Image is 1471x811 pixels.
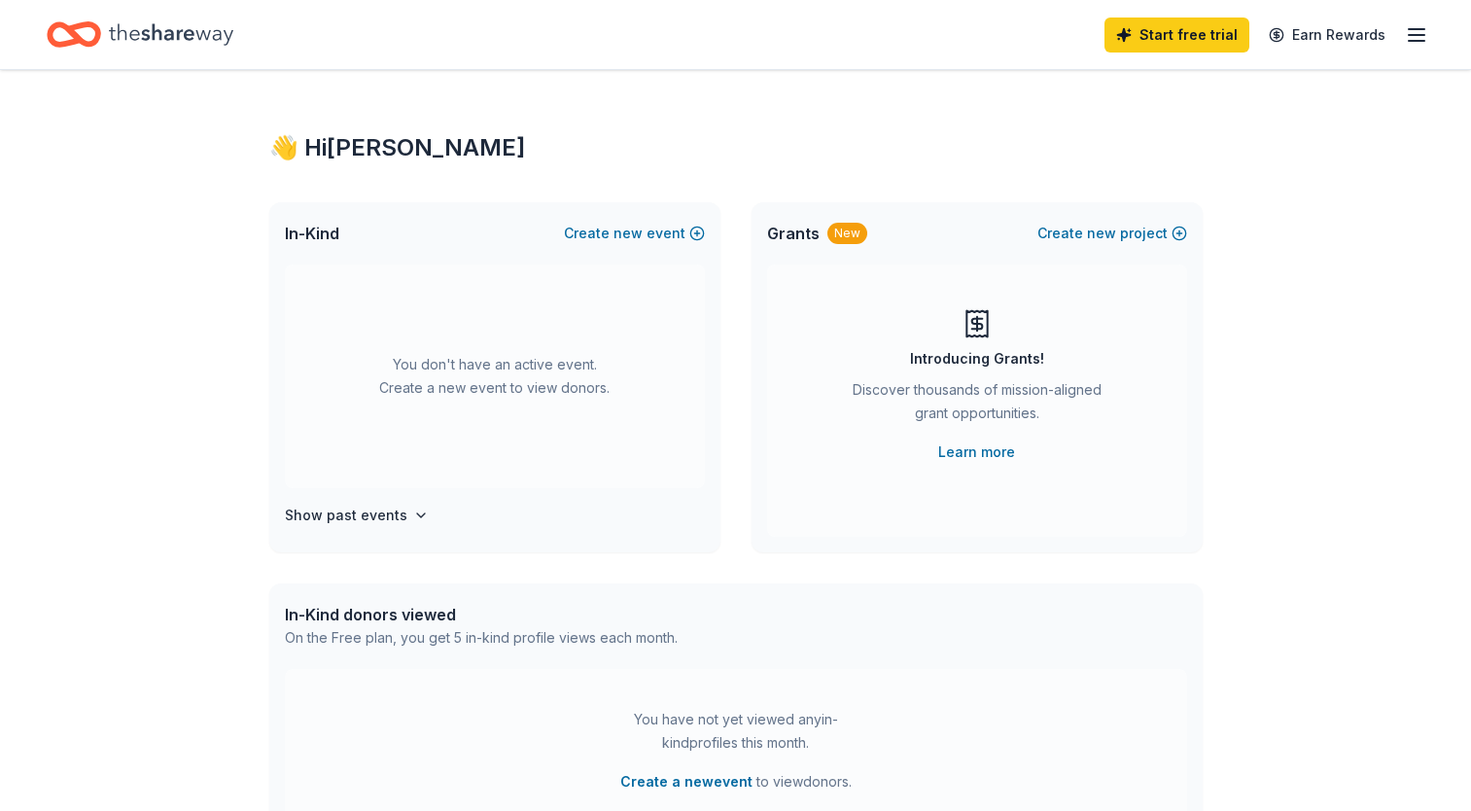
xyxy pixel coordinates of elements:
[938,441,1015,464] a: Learn more
[285,626,678,650] div: On the Free plan, you get 5 in-kind profile views each month.
[47,12,233,57] a: Home
[613,222,643,245] span: new
[620,770,852,793] span: to view donors .
[285,504,407,527] h4: Show past events
[564,222,705,245] button: Createnewevent
[827,223,867,244] div: New
[1104,18,1249,53] a: Start free trial
[285,264,705,488] div: You don't have an active event. Create a new event to view donors.
[1087,222,1116,245] span: new
[614,708,858,755] div: You have not yet viewed any in-kind profiles this month.
[767,222,820,245] span: Grants
[910,347,1044,370] div: Introducing Grants!
[285,504,429,527] button: Show past events
[285,222,339,245] span: In-Kind
[620,770,753,793] button: Create a newevent
[269,132,1203,163] div: 👋 Hi [PERSON_NAME]
[285,603,678,626] div: In-Kind donors viewed
[845,378,1109,433] div: Discover thousands of mission-aligned grant opportunities.
[1257,18,1397,53] a: Earn Rewards
[1037,222,1187,245] button: Createnewproject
